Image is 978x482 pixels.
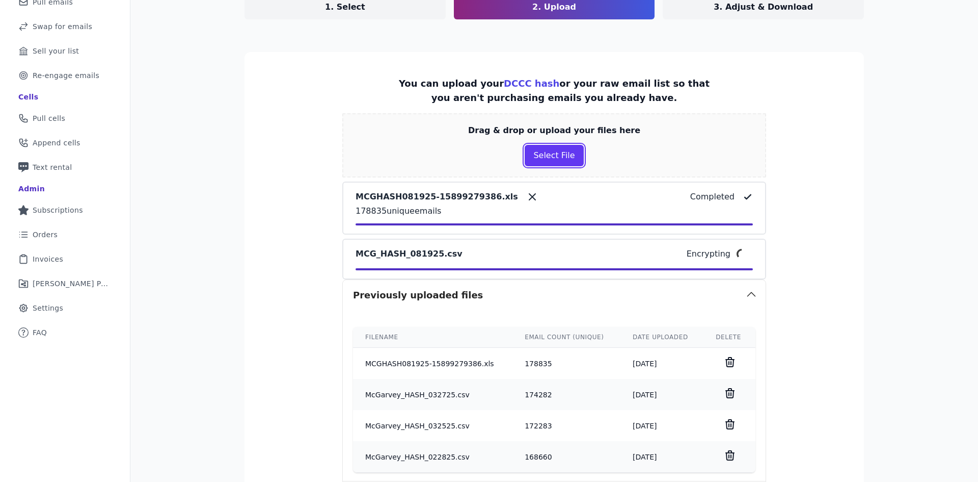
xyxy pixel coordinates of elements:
[33,230,58,240] span: Orders
[8,132,122,154] a: Append cells
[620,348,703,379] td: [DATE]
[8,64,122,87] a: Re-engage emails
[353,348,512,379] td: MCGHASH081925-15899279386.xls
[512,441,620,472] td: 168660
[353,327,512,348] th: Filename
[33,162,72,172] span: Text rental
[33,138,80,148] span: Append cells
[33,278,110,289] span: [PERSON_NAME] Performance
[714,1,813,13] p: 3. Adjust & Download
[620,379,703,410] td: [DATE]
[8,223,122,246] a: Orders
[8,297,122,319] a: Settings
[356,205,753,217] p: 178835 unique emails
[353,288,483,302] h3: Previously uploaded files
[690,191,735,203] p: Completed
[620,441,703,472] td: [DATE]
[512,348,620,379] td: 178835
[504,78,559,89] a: DCCC hash
[512,327,620,348] th: Email count (unique)
[33,21,92,32] span: Swap for emails
[8,107,122,130] a: Pull cells
[353,441,512,472] td: McGarvey_HASH_022825.csv
[8,272,122,295] a: [PERSON_NAME] Performance
[18,92,38,102] div: Cells
[8,199,122,221] a: Subscriptions
[8,40,122,62] a: Sell your list
[512,410,620,441] td: 172283
[620,410,703,441] td: [DATE]
[620,327,703,348] th: Date uploaded
[8,156,122,179] a: Text rental
[532,1,576,13] p: 2. Upload
[468,124,640,137] p: Drag & drop or upload your files here
[353,410,512,441] td: McGarvey_HASH_032525.csv
[8,321,122,344] a: FAQ
[395,77,713,105] p: You can upload your or your raw email list so that you aren't purchasing emails you already have.
[18,184,45,194] div: Admin
[8,15,122,38] a: Swap for emails
[356,191,518,203] p: MCGHASH081925-15899279386.xls
[703,327,755,348] th: Delete
[8,248,122,270] a: Invoices
[343,280,766,311] button: Previously uploaded files
[33,70,99,81] span: Re-engage emails
[33,327,47,338] span: FAQ
[325,1,365,13] p: 1. Select
[33,46,79,56] span: Sell your list
[353,379,512,410] td: McGarvey_HASH_032725.csv
[525,145,583,166] button: Select File
[33,205,83,215] span: Subscriptions
[33,113,65,123] span: Pull cells
[512,379,620,410] td: 174282
[356,248,463,260] p: MCG_HASH_081925.csv
[33,254,63,264] span: Invoices
[33,303,63,313] span: Settings
[687,248,730,260] p: Encrypting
